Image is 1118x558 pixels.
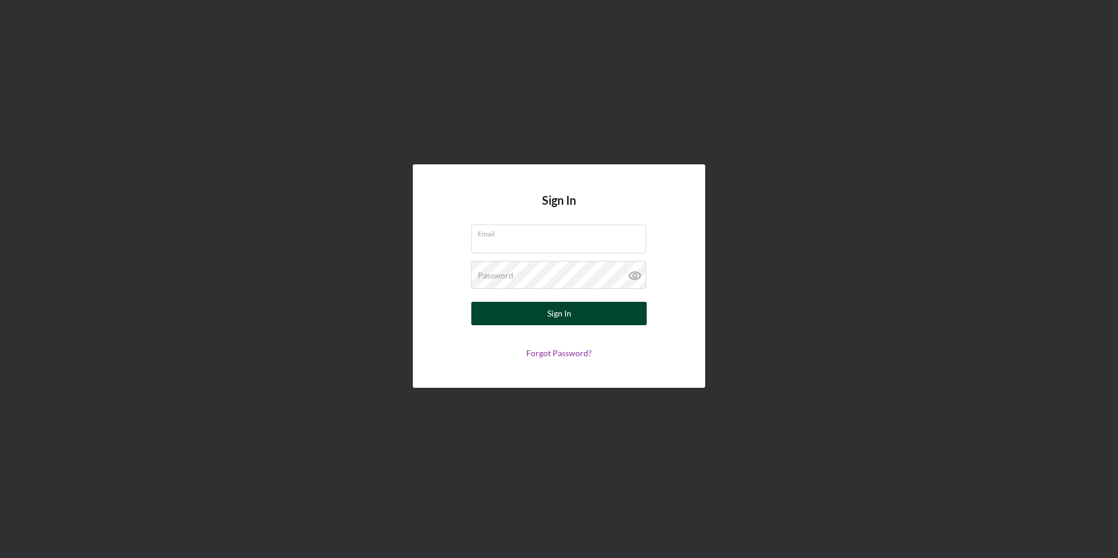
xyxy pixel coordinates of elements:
button: Sign In [471,302,647,325]
label: Password [478,271,513,280]
a: Forgot Password? [526,348,592,358]
div: Sign In [547,302,571,325]
label: Email [478,225,646,238]
h4: Sign In [542,194,576,225]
